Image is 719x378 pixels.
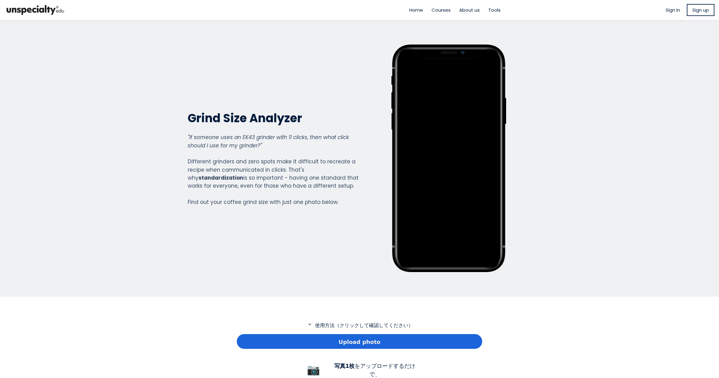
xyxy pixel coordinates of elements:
img: bc390a18feecddb333977e298b3a00a1.png [5,2,66,18]
div: Different grinders and zero spots make it difficult to recreate a recipe when communicated in cli... [188,133,359,206]
a: Sign up [687,4,714,16]
a: Sign in [666,6,680,14]
a: Home [409,6,423,14]
a: About us [459,6,480,14]
a: Courses [432,6,451,14]
h2: Grind Size Analyzer [188,111,359,126]
strong: standardization [198,174,243,181]
b: 写真1枚 [334,363,355,369]
span: Upload photo [339,338,380,346]
em: "If someone uses an EK43 grinder with 11 clicks, then what click should I use for my grinder?" [188,134,349,149]
mat-icon: expand_more [306,321,313,327]
span: 📷 [307,364,320,376]
p: 使用方法（クリックして確認してください） [237,321,482,329]
a: Tools [488,6,501,14]
span: Sign up [692,6,709,14]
